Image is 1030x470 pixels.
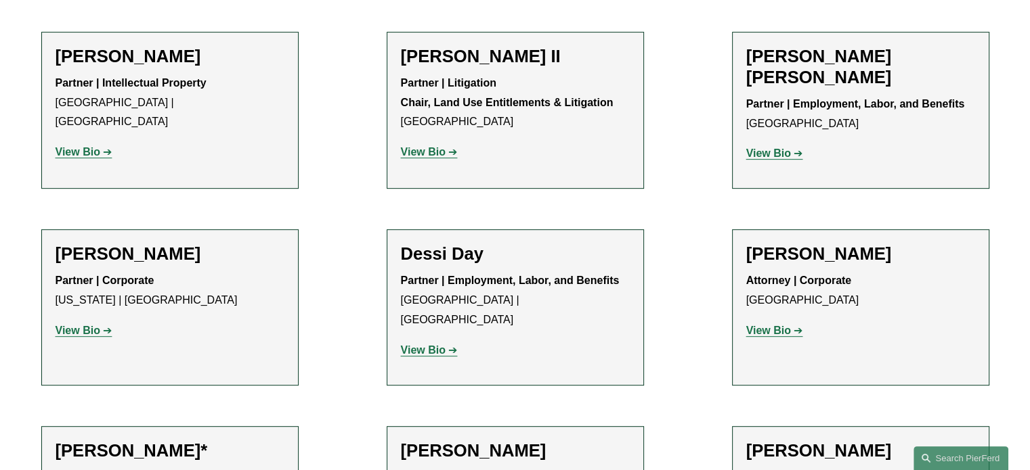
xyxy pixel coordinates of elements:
h2: [PERSON_NAME] [56,243,284,264]
h2: [PERSON_NAME] [746,243,975,264]
h2: [PERSON_NAME] [401,440,630,461]
strong: View Bio [56,146,100,158]
h2: [PERSON_NAME]* [56,440,284,461]
strong: View Bio [401,146,446,158]
strong: Partner | Intellectual Property [56,77,207,89]
p: [GEOGRAPHIC_DATA] | [GEOGRAPHIC_DATA] [56,74,284,132]
h2: [PERSON_NAME] [746,440,975,461]
a: View Bio [56,325,112,336]
p: [GEOGRAPHIC_DATA] [746,95,975,134]
a: View Bio [746,147,803,159]
h2: [PERSON_NAME] II [401,46,630,67]
p: [GEOGRAPHIC_DATA] [746,271,975,310]
strong: View Bio [401,344,446,356]
strong: View Bio [746,147,791,159]
p: [GEOGRAPHIC_DATA] | [GEOGRAPHIC_DATA] [401,271,630,329]
p: [GEOGRAPHIC_DATA] [401,74,630,132]
strong: Attorney | Corporate [746,275,852,286]
strong: View Bio [56,325,100,336]
a: View Bio [401,344,458,356]
a: View Bio [56,146,112,158]
strong: View Bio [746,325,791,336]
h2: [PERSON_NAME] [PERSON_NAME] [746,46,975,88]
a: View Bio [401,146,458,158]
h2: Dessi Day [401,243,630,264]
strong: Partner | Corporate [56,275,154,286]
h2: [PERSON_NAME] [56,46,284,67]
strong: Partner | Litigation Chair, Land Use Entitlements & Litigation [401,77,614,108]
strong: Partner | Employment, Labor, and Benefits [401,275,620,286]
a: View Bio [746,325,803,336]
p: [US_STATE] | [GEOGRAPHIC_DATA] [56,271,284,310]
strong: Partner | Employment, Labor, and Benefits [746,98,965,110]
a: Search this site [914,446,1008,470]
